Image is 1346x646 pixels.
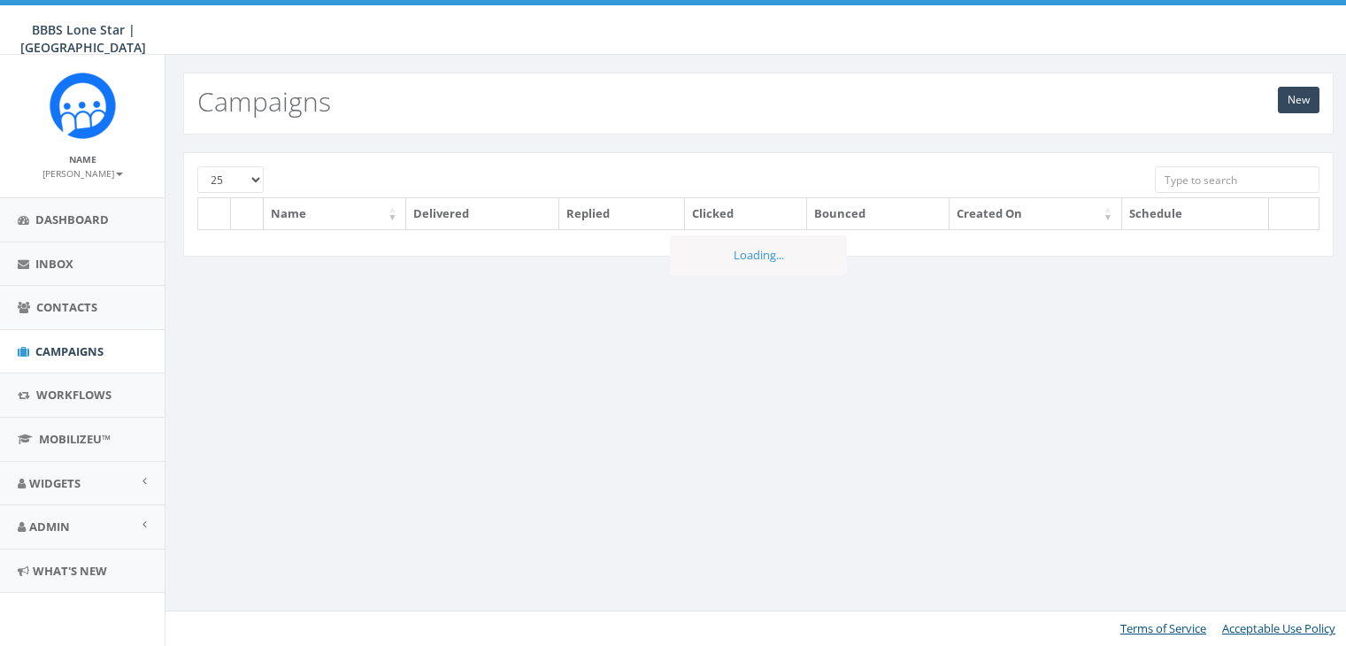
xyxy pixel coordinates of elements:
[950,198,1122,229] th: Created On
[1155,166,1319,193] input: Type to search
[1222,620,1335,636] a: Acceptable Use Policy
[559,198,685,229] th: Replied
[807,198,950,229] th: Bounced
[39,431,111,447] span: MobilizeU™
[197,87,331,116] h2: Campaigns
[69,153,96,165] small: Name
[42,167,123,180] small: [PERSON_NAME]
[50,73,116,139] img: Rally_Corp_Icon.png
[36,299,97,315] span: Contacts
[670,235,847,275] div: Loading...
[685,198,807,229] th: Clicked
[36,387,112,403] span: Workflows
[42,165,123,181] a: [PERSON_NAME]
[1122,198,1269,229] th: Schedule
[35,211,109,227] span: Dashboard
[1278,87,1319,113] a: New
[29,475,81,491] span: Widgets
[20,21,146,56] span: BBBS Lone Star | [GEOGRAPHIC_DATA]
[1120,620,1206,636] a: Terms of Service
[35,343,104,359] span: Campaigns
[33,563,107,579] span: What's New
[35,256,73,272] span: Inbox
[264,198,406,229] th: Name
[29,519,70,534] span: Admin
[406,198,558,229] th: Delivered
